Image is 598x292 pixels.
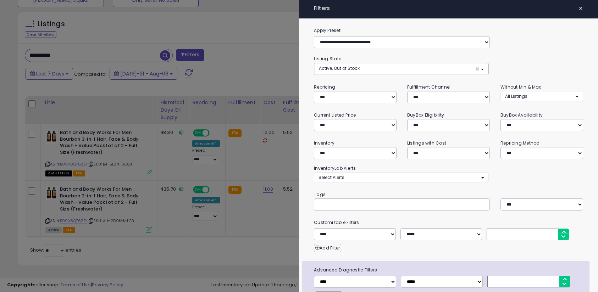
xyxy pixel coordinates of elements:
label: Apply Preset: [309,27,588,34]
span: Active, Out of Stock [319,65,360,71]
h4: Filters [314,5,583,11]
button: All Listings [500,91,583,101]
small: Customizable Filters [309,219,588,226]
button: × [576,4,586,13]
span: × [475,65,480,73]
button: Active, Out of Stock × [314,63,488,75]
small: InventoryLab Alerts [314,165,356,171]
small: Inventory [314,140,334,146]
small: Listings with Cost [407,140,446,146]
small: Tags [309,191,588,198]
span: All Listings [505,93,527,99]
small: Repricing Method [500,140,540,146]
button: Add Filter [314,244,341,252]
small: Current Listed Price [314,112,356,118]
small: Listing State [314,56,341,62]
span: Select Alerts [319,174,344,180]
small: Fulfillment Channel [407,84,450,90]
button: Select Alerts [314,172,489,182]
small: Without Min & Max [500,84,541,90]
small: BuyBox Availability [500,112,543,118]
span: × [578,4,583,13]
span: Advanced Diagnostic Filters [309,266,589,274]
small: Repricing [314,84,335,90]
small: BuyBox Eligibility [407,112,444,118]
